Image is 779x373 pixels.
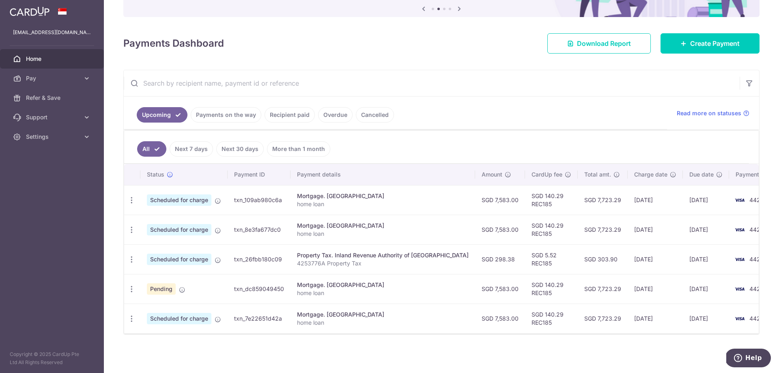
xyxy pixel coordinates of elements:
td: txn_8e3fa677dc0 [228,215,291,244]
p: home loan [297,319,469,327]
td: SGD 7,723.29 [578,304,628,333]
p: home loan [297,289,469,297]
td: SGD 140.29 REC185 [525,304,578,333]
a: Overdue [318,107,353,123]
span: Refer & Save [26,94,80,102]
div: Property Tax. Inland Revenue Authority of [GEOGRAPHIC_DATA] [297,251,469,259]
p: [EMAIL_ADDRESS][DOMAIN_NAME] [13,28,91,37]
span: Scheduled for charge [147,313,211,324]
img: CardUp [10,6,49,16]
span: Pending [147,283,176,295]
td: txn_7e22651d42a [228,304,291,333]
div: Mortgage. [GEOGRAPHIC_DATA] [297,310,469,319]
td: [DATE] [628,185,683,215]
td: [DATE] [683,304,729,333]
td: SGD 7,723.29 [578,215,628,244]
td: SGD 7,583.00 [475,274,525,304]
td: txn_dc859049450 [228,274,291,304]
td: SGD 7,583.00 [475,215,525,244]
td: txn_109ab980c6a [228,185,291,215]
span: 4426 [749,256,764,263]
p: home loan [297,200,469,208]
div: Mortgage. [GEOGRAPHIC_DATA] [297,281,469,289]
td: SGD 298.38 [475,244,525,274]
img: Bank Card [732,314,748,323]
td: [DATE] [628,274,683,304]
span: Pay [26,74,80,82]
a: Cancelled [356,107,394,123]
span: Total amt. [584,170,611,179]
th: Payment details [291,164,475,185]
span: Create Payment [690,39,740,48]
iframe: Opens a widget where you can find more information [726,349,771,369]
td: [DATE] [683,274,729,304]
td: SGD 5.52 REC185 [525,244,578,274]
span: Scheduled for charge [147,194,211,206]
a: Next 30 days [216,141,264,157]
td: SGD 140.29 REC185 [525,185,578,215]
td: [DATE] [628,244,683,274]
span: Amount [482,170,502,179]
div: Mortgage. [GEOGRAPHIC_DATA] [297,192,469,200]
a: Download Report [547,33,651,54]
td: SGD 140.29 REC185 [525,215,578,244]
span: CardUp fee [532,170,562,179]
span: Home [26,55,80,63]
td: SGD 7,723.29 [578,274,628,304]
span: 4426 [749,226,764,233]
a: More than 1 month [267,141,330,157]
h4: Payments Dashboard [123,36,224,51]
td: SGD 7,583.00 [475,185,525,215]
a: Next 7 days [170,141,213,157]
a: Upcoming [137,107,187,123]
span: Settings [26,133,80,141]
td: txn_26fbb180c09 [228,244,291,274]
td: [DATE] [683,185,729,215]
span: Charge date [634,170,667,179]
span: Scheduled for charge [147,224,211,235]
img: Bank Card [732,284,748,294]
img: Bank Card [732,254,748,264]
p: 4253776A Property Tax [297,259,469,267]
td: SGD 7,723.29 [578,185,628,215]
span: 4426 [749,285,764,292]
td: SGD 303.90 [578,244,628,274]
td: [DATE] [628,215,683,244]
span: Download Report [577,39,631,48]
a: Recipient paid [265,107,315,123]
td: [DATE] [628,304,683,333]
td: SGD 7,583.00 [475,304,525,333]
img: Bank Card [732,195,748,205]
span: Status [147,170,164,179]
span: 4426 [749,196,764,203]
a: Create Payment [661,33,760,54]
a: Payments on the way [191,107,261,123]
p: home loan [297,230,469,238]
input: Search by recipient name, payment id or reference [124,70,740,96]
span: Scheduled for charge [147,254,211,265]
a: Read more on statuses [677,109,749,117]
td: [DATE] [683,215,729,244]
th: Payment ID [228,164,291,185]
a: All [137,141,166,157]
span: Read more on statuses [677,109,741,117]
span: Due date [689,170,714,179]
span: Support [26,113,80,121]
div: Mortgage. [GEOGRAPHIC_DATA] [297,222,469,230]
span: 4426 [749,315,764,322]
img: Bank Card [732,225,748,235]
td: SGD 140.29 REC185 [525,274,578,304]
td: [DATE] [683,244,729,274]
